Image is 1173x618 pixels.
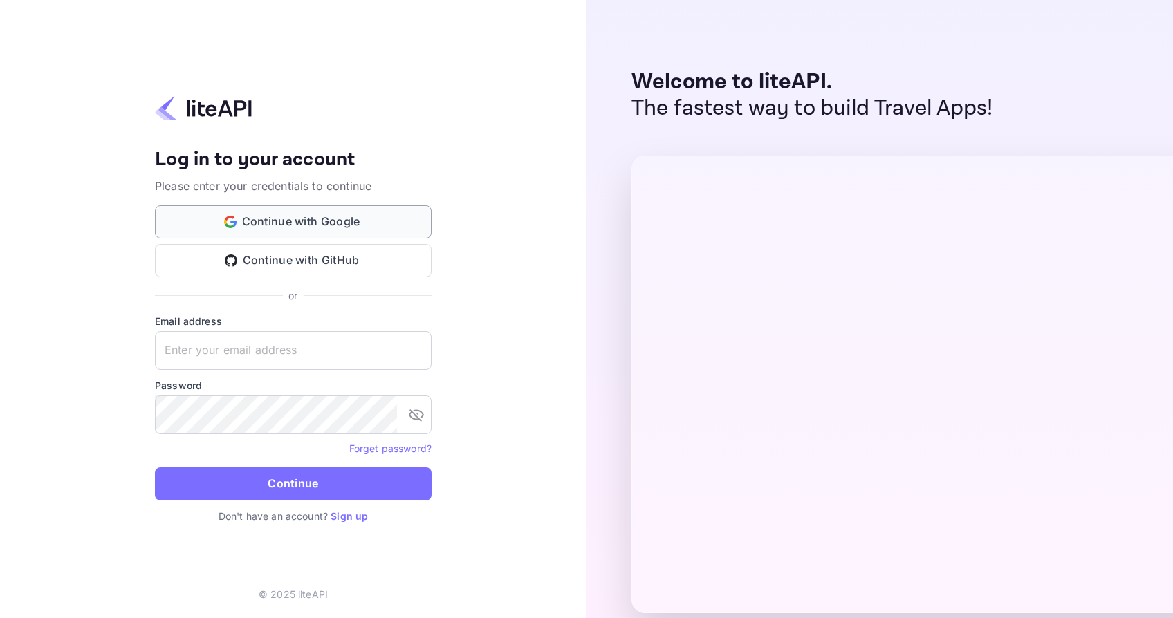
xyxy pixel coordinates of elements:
label: Email address [155,314,432,328]
h4: Log in to your account [155,148,432,172]
button: toggle password visibility [403,401,430,429]
a: Forget password? [349,442,432,454]
button: Continue [155,467,432,500]
p: The fastest way to build Travel Apps! [631,95,993,122]
label: Password [155,378,432,393]
p: or [288,288,297,303]
p: Don't have an account? [155,509,432,523]
input: Enter your email address [155,331,432,370]
button: Continue with Google [155,205,432,238]
a: Sign up [331,510,368,522]
p: Welcome to liteAPI. [631,69,993,95]
a: Forget password? [349,441,432,455]
button: Continue with GitHub [155,244,432,277]
p: © 2025 liteAPI [259,587,328,601]
img: liteapi [155,95,252,122]
p: Please enter your credentials to continue [155,178,432,194]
